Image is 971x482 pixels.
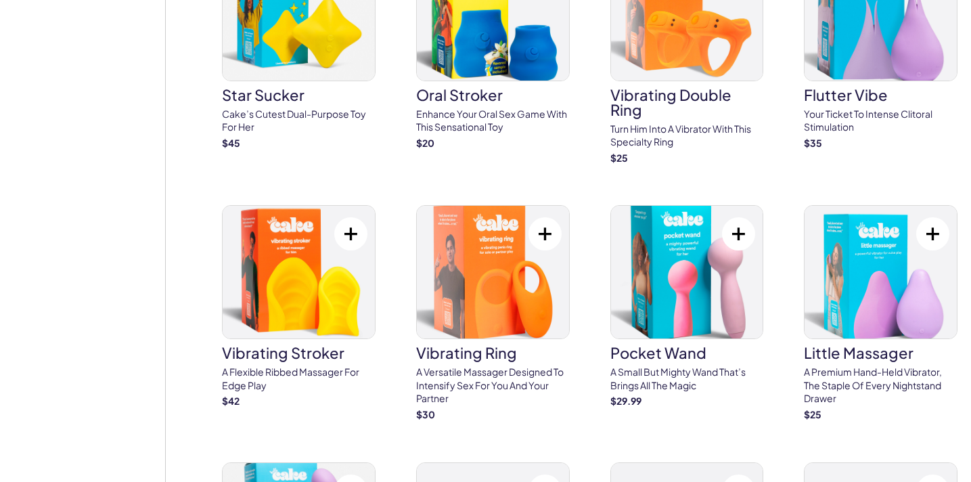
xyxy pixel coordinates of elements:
strong: $ 20 [416,137,434,149]
p: Cake’s cutest dual-purpose toy for her [222,108,376,134]
strong: $ 25 [610,152,628,164]
strong: $ 29.99 [610,395,641,407]
p: A versatile massager designed to Intensify sex for you and your partner [416,366,570,406]
strong: $ 30 [416,408,435,420]
h3: star sucker [222,87,376,102]
strong: $ 45 [222,137,240,149]
p: A small but mighty wand that’s brings all the magic [610,366,764,392]
a: pocket wandpocket wandA small but mighty wand that’s brings all the magic$29.99 [610,205,764,408]
strong: $ 25 [804,408,821,420]
p: A premium hand-held vibrator, the staple of every nightstand drawer [804,366,957,406]
a: little massagerlittle massagerA premium hand-held vibrator, the staple of every nightstand drawer$25 [804,205,957,421]
h3: oral stroker [416,87,570,102]
p: Enhance your oral sex game with this sensational toy [416,108,570,134]
p: Turn him into a vibrator with this specialty ring [610,123,764,149]
h3: vibrating ring [416,345,570,360]
img: vibrating ring [417,206,569,338]
p: A flexible ribbed massager for Edge play [222,366,376,392]
strong: $ 42 [222,395,240,407]
h3: flutter vibe [804,87,957,102]
h3: vibrating stroker [222,345,376,360]
a: vibrating ringvibrating ringA versatile massager designed to Intensify sex for you and your partn... [416,205,570,421]
h3: pocket wand [610,345,764,360]
p: Your ticket to intense clitoral stimulation [804,108,957,134]
img: little massager [805,206,957,338]
img: vibrating stroker [223,206,375,338]
h3: vibrating double ring [610,87,764,117]
a: vibrating strokervibrating strokerA flexible ribbed massager for Edge play$42 [222,205,376,408]
img: pocket wand [611,206,763,338]
h3: little massager [804,345,957,360]
strong: $ 35 [804,137,822,149]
